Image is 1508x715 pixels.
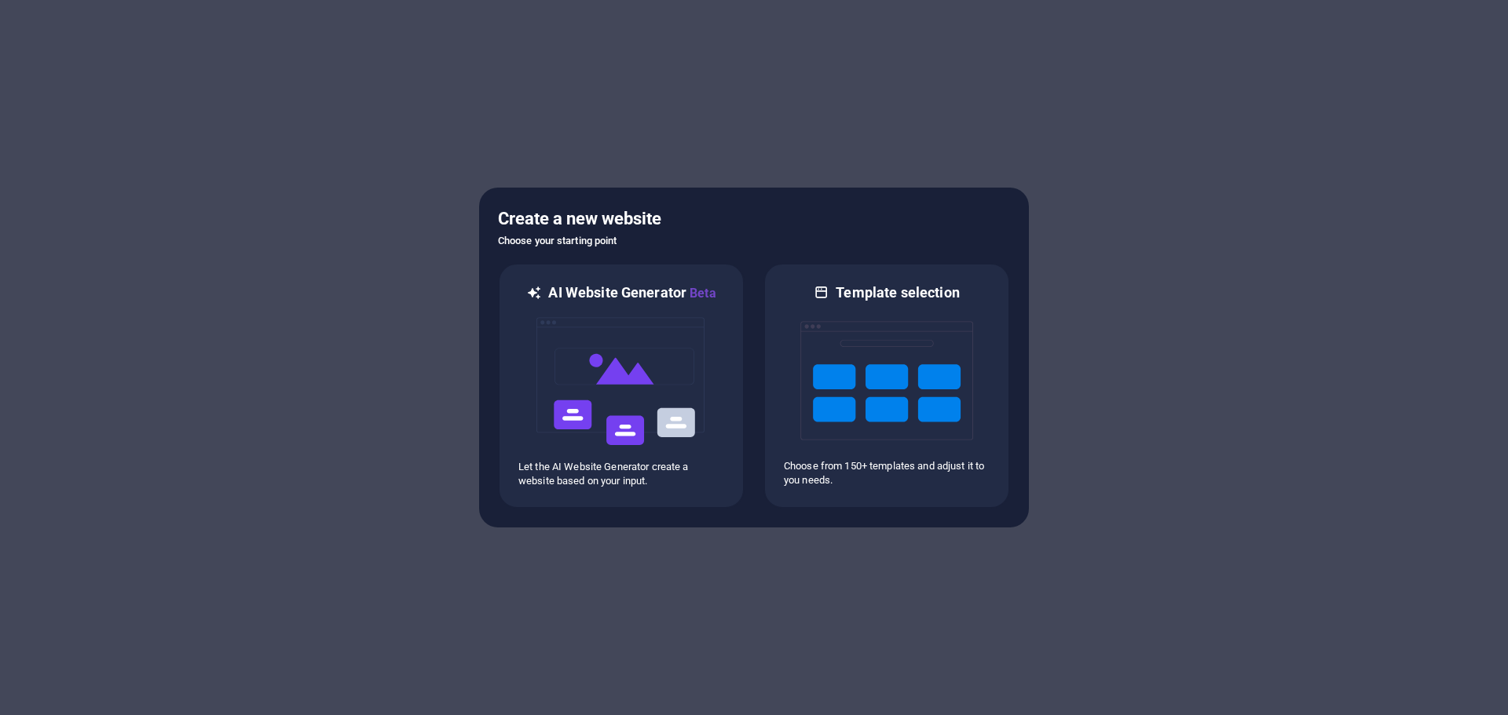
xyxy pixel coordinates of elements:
[548,283,716,303] h6: AI Website Generator
[784,459,990,487] p: Choose from 150+ templates and adjust it to you needs.
[836,283,959,302] h6: Template selection
[498,206,1010,232] h5: Create a new website
[498,232,1010,250] h6: Choose your starting point
[518,460,724,488] p: Let the AI Website Generator create a website based on your input.
[498,263,745,509] div: AI Website GeneratorBetaaiLet the AI Website Generator create a website based on your input.
[686,286,716,301] span: Beta
[763,263,1010,509] div: Template selectionChoose from 150+ templates and adjust it to you needs.
[535,303,708,460] img: ai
